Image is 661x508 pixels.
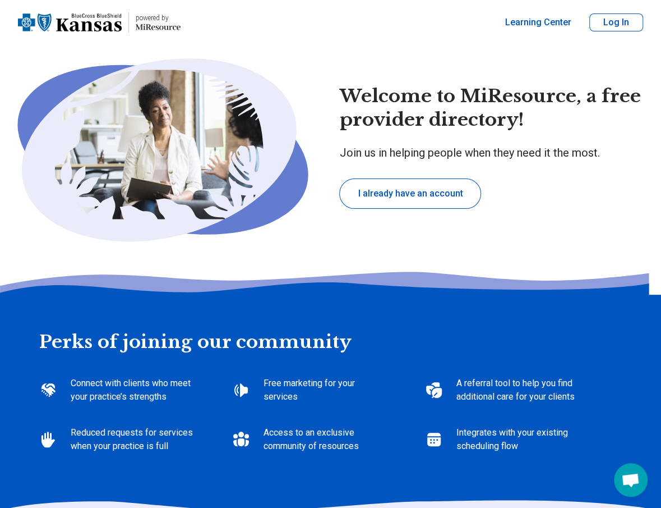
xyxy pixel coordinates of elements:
a: Home page [18,4,181,40]
p: A referral tool to help you find additional care for your clients [456,377,582,404]
h1: Welcome to MiResource, a free provider directory! [339,85,661,131]
h2: Perks of joining our community [39,295,622,354]
p: Reduced requests for services when your practice is full [71,426,196,453]
p: powered by [136,13,181,22]
p: Access to an exclusive community of resources [264,426,389,453]
p: Join us in helping people when they need it the most. [339,145,661,161]
button: I already have an account [339,179,481,209]
a: Learning Center [505,16,571,29]
p: Free marketing for your services [264,377,389,404]
button: Log In [589,13,643,31]
div: Open chat [614,463,648,497]
p: Connect with clients who meet your practice’s strengths [71,377,196,404]
p: Integrates with your existing scheduling flow [456,426,582,453]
